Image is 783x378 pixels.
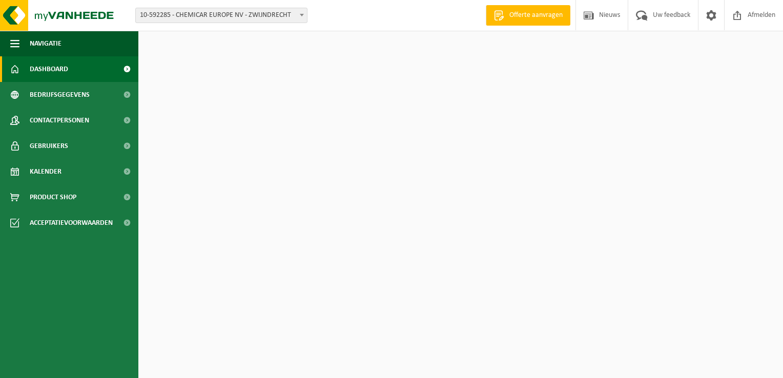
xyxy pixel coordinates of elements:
[30,31,61,56] span: Navigatie
[30,56,68,82] span: Dashboard
[30,210,113,236] span: Acceptatievoorwaarden
[486,5,570,26] a: Offerte aanvragen
[136,8,307,23] span: 10-592285 - CHEMICAR EUROPE NV - ZWIJNDRECHT
[30,108,89,133] span: Contactpersonen
[30,159,61,184] span: Kalender
[30,82,90,108] span: Bedrijfsgegevens
[30,184,76,210] span: Product Shop
[507,10,565,20] span: Offerte aanvragen
[135,8,307,23] span: 10-592285 - CHEMICAR EUROPE NV - ZWIJNDRECHT
[30,133,68,159] span: Gebruikers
